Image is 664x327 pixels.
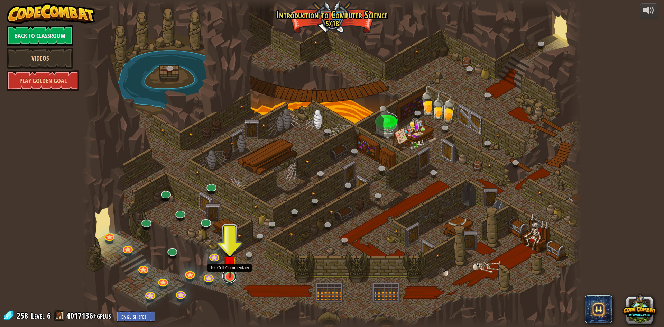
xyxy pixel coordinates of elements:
a: Play Golden Goal [7,70,79,91]
a: Videos [7,48,73,69]
span: 258 [17,310,30,321]
img: CodeCombat - Learn how to code by playing a game [7,3,95,24]
span: 6 [47,310,51,321]
img: level-banner-unstarted.png [223,247,237,278]
span: Level [31,310,45,321]
button: Adjust volume [640,3,657,19]
a: Back to Classroom [7,25,73,46]
a: 4017136+gplus [66,310,113,321]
